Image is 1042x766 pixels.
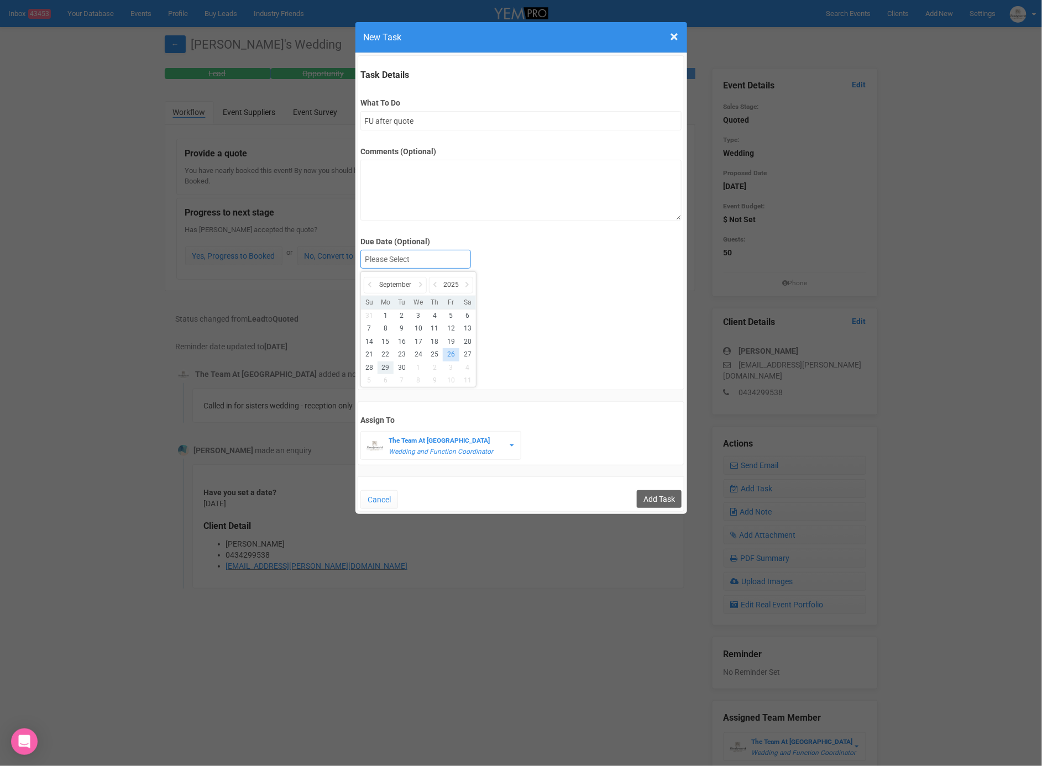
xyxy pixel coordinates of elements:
legend: Task Details [360,69,682,82]
li: 9 [427,374,443,387]
li: 29 [378,361,394,374]
li: 2 [427,361,443,374]
li: 31 [361,309,378,322]
li: 23 [394,348,410,361]
li: 15 [378,335,394,348]
li: 7 [394,374,410,387]
li: We [410,298,427,307]
li: Tu [394,298,410,307]
strong: The Team At [GEOGRAPHIC_DATA] [389,437,490,444]
span: September [379,280,411,290]
h4: New Task [364,30,679,44]
li: 19 [443,335,459,348]
button: Cancel [360,490,398,509]
li: 24 [410,348,427,361]
li: 6 [378,374,394,387]
img: BGLogo.jpg [366,438,383,454]
li: 16 [394,335,410,348]
li: 5 [361,374,378,387]
span: × [671,28,679,46]
li: 17 [410,335,427,348]
li: 12 [443,322,459,335]
div: Open Intercom Messenger [11,728,38,755]
em: Wedding and Function Coordinator [389,448,493,455]
li: 5 [443,309,459,322]
li: 4 [427,309,443,322]
li: 1 [410,361,427,374]
li: Th [427,298,443,307]
li: 10 [410,322,427,335]
label: Assign To [360,415,682,426]
li: 18 [427,335,443,348]
li: 27 [459,348,476,361]
li: 4 [459,361,476,374]
li: 26 [443,348,459,361]
input: Add Task [637,490,682,508]
li: 13 [459,322,476,335]
li: 6 [459,309,476,322]
li: Fr [443,298,459,307]
li: 10 [443,374,459,387]
label: Comments (Optional) [360,146,682,157]
li: 3 [443,361,459,374]
li: 11 [459,374,476,387]
li: 11 [427,322,443,335]
li: 3 [410,309,427,322]
li: 21 [361,348,378,361]
label: Due Date (Optional) [360,236,682,247]
li: 2 [394,309,410,322]
li: 25 [427,348,443,361]
li: 20 [459,335,476,348]
span: 2025 [443,280,459,290]
label: What To Do [360,97,682,108]
li: 22 [378,348,394,361]
li: 9 [394,322,410,335]
li: Mo [378,298,394,307]
li: Su [361,298,378,307]
li: 7 [361,322,378,335]
li: 1 [378,309,394,322]
li: 28 [361,361,378,374]
li: 14 [361,335,378,348]
li: 8 [378,322,394,335]
li: 8 [410,374,427,387]
li: Sa [459,298,476,307]
li: 30 [394,361,410,374]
